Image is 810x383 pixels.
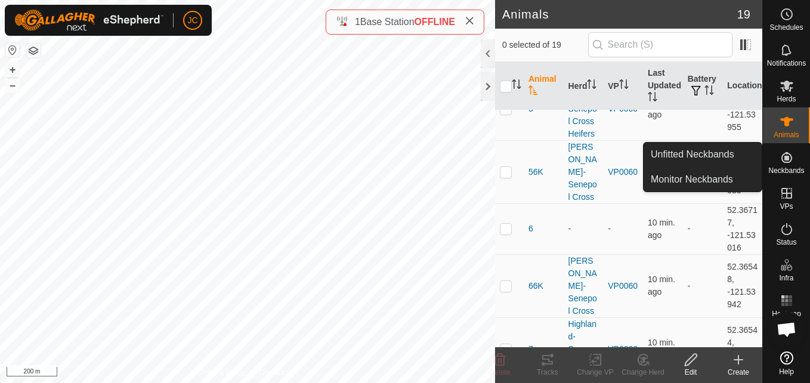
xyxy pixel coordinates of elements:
span: Sep 8, 2025, 5:09 PM [648,338,675,360]
a: VP0060 [608,344,638,354]
td: - [683,317,723,381]
span: Delete [490,368,511,376]
span: Monitor Neckbands [651,172,733,187]
a: Privacy Policy [200,367,245,378]
span: 0 selected of 19 [502,39,588,51]
th: Last Updated [643,62,683,110]
p-sorticon: Activate to sort [512,81,521,91]
div: [PERSON_NAME]-Senepol Cross [568,255,599,317]
span: Infra [779,274,793,282]
p-sorticon: Activate to sort [587,81,596,91]
div: Change VP [571,367,619,378]
td: 52.36544, -121.53962 [722,317,762,381]
button: + [5,63,20,77]
a: Contact Us [259,367,295,378]
td: 52.36717, -121.53016 [722,203,762,254]
span: Status [776,239,796,246]
th: Animal [524,62,564,110]
h2: Animals [502,7,737,21]
app-display-virtual-paddock-transition: - [608,224,611,233]
span: OFFLINE [415,17,455,27]
span: Heatmap [772,310,801,317]
span: 6 [528,223,533,235]
span: Base Station [360,17,415,27]
div: Change Herd [619,367,667,378]
td: - [683,203,723,254]
td: 52.36548, -121.53942 [722,254,762,317]
span: VPs [780,203,793,210]
span: Neckbands [768,167,804,174]
p-sorticon: Activate to sort [528,87,538,97]
span: Unfitted Neckbands [651,147,734,162]
td: 52.36541, -121.53935 [722,140,762,203]
th: VP [603,62,643,110]
td: - [683,140,723,203]
a: VP0060 [608,104,638,113]
div: [PERSON_NAME]-Senepol Cross [568,141,599,203]
span: Schedules [769,24,803,31]
p-sorticon: Activate to sort [704,87,714,97]
input: Search (S) [588,32,732,57]
span: 7 [528,343,533,356]
span: Sep 8, 2025, 5:09 PM [648,274,675,296]
div: Highland-Senepol Cross Heifers [568,318,599,381]
div: - [568,223,599,235]
span: Herds [777,95,796,103]
a: Help [763,347,810,380]
button: – [5,78,20,92]
p-sorticon: Activate to sort [619,81,629,91]
a: VP0060 [608,281,638,291]
p-sorticon: Activate to sort [648,94,657,103]
a: Monitor Neckbands [644,168,762,191]
div: Edit [667,367,715,378]
span: Animals [774,131,799,138]
span: 1 [355,17,360,27]
span: Help [779,368,794,375]
span: 66K [528,280,543,292]
th: Herd [564,62,604,110]
button: Map Layers [26,44,41,58]
div: Tracks [524,367,571,378]
span: JC [187,14,197,27]
a: VP0060 [608,167,638,177]
img: Gallagher Logo [14,10,163,31]
span: Notifications [767,60,806,67]
a: Unfitted Neckbands [644,143,762,166]
th: Location [722,62,762,110]
td: - [683,254,723,317]
div: Create [715,367,762,378]
div: Open chat [769,311,805,347]
button: Reset Map [5,43,20,57]
th: Battery [683,62,723,110]
span: 19 [737,5,750,23]
span: Sep 8, 2025, 5:09 PM [648,218,675,240]
span: 56K [528,166,543,178]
